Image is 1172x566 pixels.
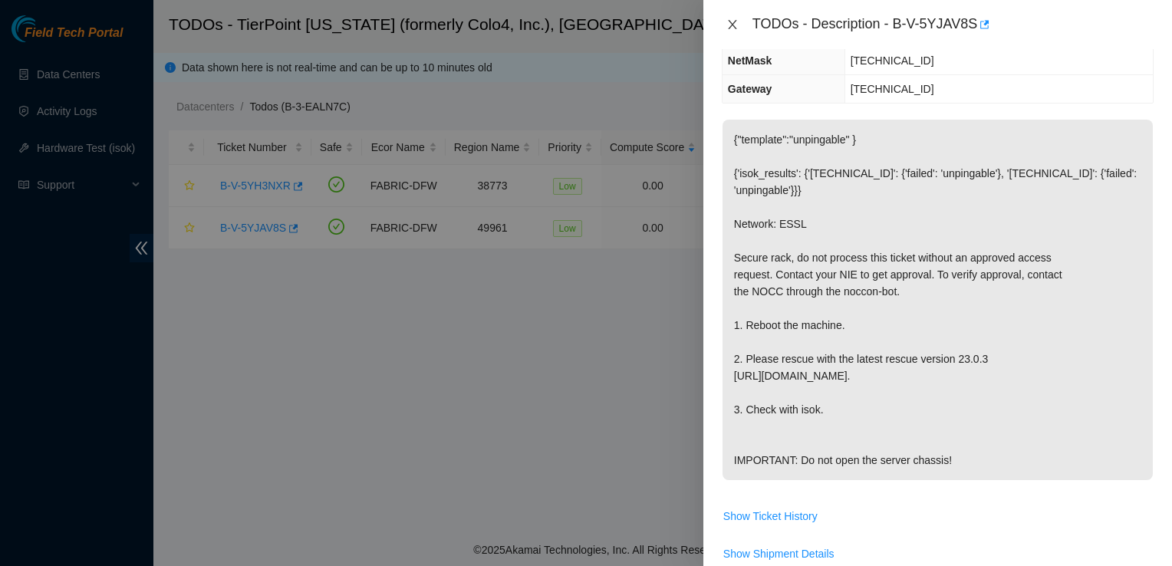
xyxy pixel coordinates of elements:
span: close [726,18,739,31]
button: Show Ticket History [723,504,818,528]
span: Show Ticket History [723,508,818,525]
span: [TECHNICAL_ID] [851,83,934,95]
button: Show Shipment Details [723,541,835,566]
span: Show Shipment Details [723,545,835,562]
button: Close [722,18,743,32]
span: [TECHNICAL_ID] [851,54,934,67]
span: Gateway [728,83,772,95]
span: NetMask [728,54,772,67]
p: {"template":"unpingable" } {'isok_results': {'[TECHNICAL_ID]': {'failed': 'unpingable'}, '[TECHNI... [723,120,1153,480]
div: TODOs - Description - B-V-5YJAV8S [752,12,1154,37]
